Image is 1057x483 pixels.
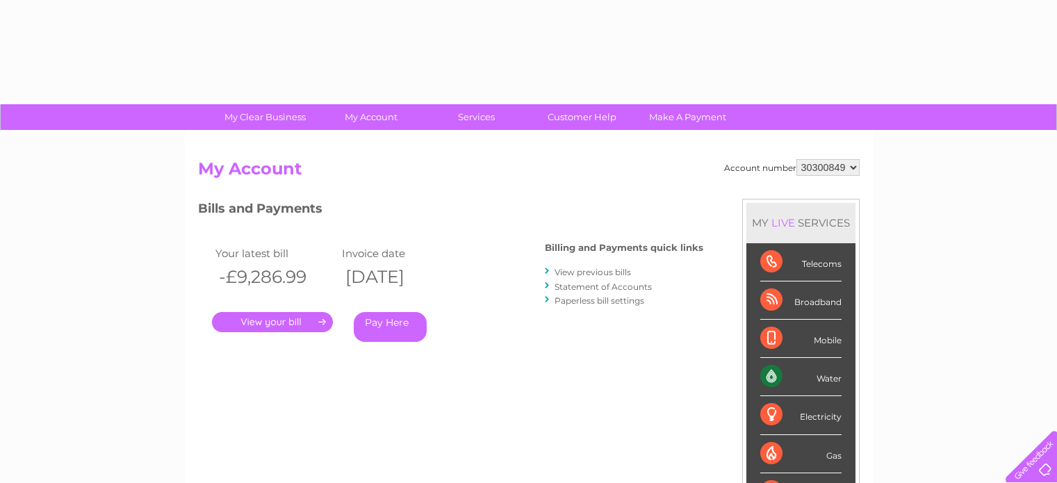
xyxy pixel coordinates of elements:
[545,243,703,253] h4: Billing and Payments quick links
[555,295,644,306] a: Paperless bill settings
[760,320,842,358] div: Mobile
[760,243,842,281] div: Telecoms
[630,104,745,130] a: Make A Payment
[198,199,703,223] h3: Bills and Payments
[760,396,842,434] div: Electricity
[555,281,652,292] a: Statement of Accounts
[525,104,639,130] a: Customer Help
[354,312,427,342] a: Pay Here
[769,216,798,229] div: LIVE
[338,263,466,291] th: [DATE]
[746,203,855,243] div: MY SERVICES
[419,104,534,130] a: Services
[760,435,842,473] div: Gas
[760,358,842,396] div: Water
[208,104,322,130] a: My Clear Business
[313,104,428,130] a: My Account
[338,244,466,263] td: Invoice date
[198,159,860,186] h2: My Account
[212,244,339,263] td: Your latest bill
[724,159,860,176] div: Account number
[212,312,333,332] a: .
[760,281,842,320] div: Broadband
[555,267,631,277] a: View previous bills
[212,263,339,291] th: -£9,286.99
